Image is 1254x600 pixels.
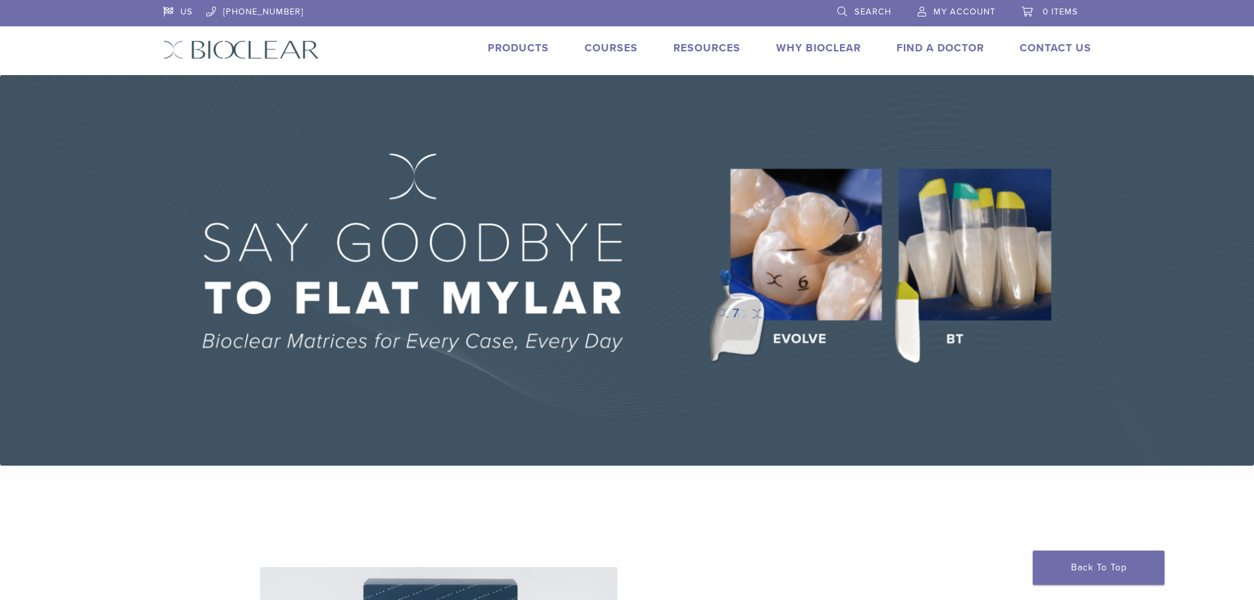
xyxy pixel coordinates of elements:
[1020,41,1091,55] a: Contact Us
[854,7,891,17] span: Search
[897,41,984,55] a: Find A Doctor
[673,41,741,55] a: Resources
[488,41,549,55] a: Products
[1043,7,1078,17] span: 0 items
[776,41,861,55] a: Why Bioclear
[163,40,319,59] img: Bioclear
[1033,551,1164,585] a: Back To Top
[585,41,638,55] a: Courses
[933,7,995,17] span: My Account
